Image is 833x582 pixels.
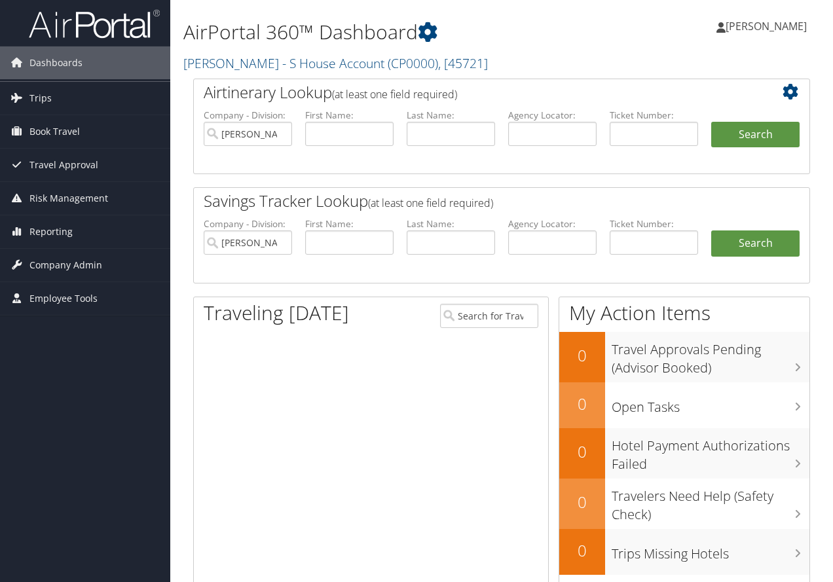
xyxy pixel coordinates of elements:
[559,491,605,513] h2: 0
[29,282,98,315] span: Employee Tools
[559,382,809,428] a: 0Open Tasks
[612,538,809,563] h3: Trips Missing Hotels
[508,217,597,230] label: Agency Locator:
[610,109,698,122] label: Ticket Number:
[711,122,800,148] button: Search
[368,196,493,210] span: (at least one field required)
[559,332,809,382] a: 0Travel Approvals Pending (Advisor Booked)
[559,529,809,575] a: 0Trips Missing Hotels
[612,334,809,377] h3: Travel Approvals Pending (Advisor Booked)
[559,428,809,479] a: 0Hotel Payment Authorizations Failed
[29,9,160,39] img: airportal-logo.png
[388,54,438,72] span: ( CP0000 )
[204,299,349,327] h1: Traveling [DATE]
[29,182,108,215] span: Risk Management
[29,215,73,248] span: Reporting
[559,441,605,463] h2: 0
[612,391,809,416] h3: Open Tasks
[612,430,809,473] h3: Hotel Payment Authorizations Failed
[29,115,80,148] span: Book Travel
[559,393,605,415] h2: 0
[183,54,488,72] a: [PERSON_NAME] - S House Account
[559,539,605,562] h2: 0
[332,87,457,101] span: (at least one field required)
[711,230,800,257] a: Search
[559,299,809,327] h1: My Action Items
[726,19,807,33] span: [PERSON_NAME]
[204,81,749,103] h2: Airtinerary Lookup
[559,479,809,529] a: 0Travelers Need Help (Safety Check)
[204,230,292,255] input: search accounts
[29,46,83,79] span: Dashboards
[183,18,608,46] h1: AirPortal 360™ Dashboard
[508,109,597,122] label: Agency Locator:
[305,109,394,122] label: First Name:
[204,217,292,230] label: Company - Division:
[407,217,495,230] label: Last Name:
[29,82,52,115] span: Trips
[305,217,394,230] label: First Name:
[440,304,538,328] input: Search for Traveler
[204,190,749,212] h2: Savings Tracker Lookup
[612,481,809,524] h3: Travelers Need Help (Safety Check)
[29,249,102,282] span: Company Admin
[438,54,488,72] span: , [ 45721 ]
[610,217,698,230] label: Ticket Number:
[204,109,292,122] label: Company - Division:
[559,344,605,367] h2: 0
[716,7,820,46] a: [PERSON_NAME]
[407,109,495,122] label: Last Name:
[29,149,98,181] span: Travel Approval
